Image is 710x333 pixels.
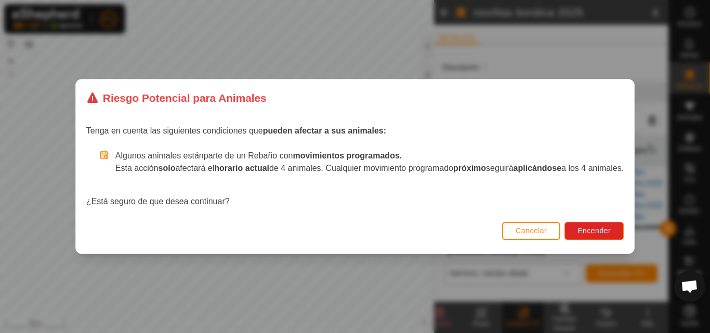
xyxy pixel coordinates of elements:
[674,271,705,302] div: Chat abierto
[577,227,611,235] span: Encender
[159,164,176,172] strong: solo
[86,126,386,135] span: Tenga en cuenta las siguientes condiciones que
[115,162,624,175] p: Esta acción afectará el de 4 animales. Cualquier movimiento programado seguirá a los 4 animales.
[516,227,547,235] span: Cancelar
[204,151,402,160] span: parte de un Rebaño con
[263,126,386,135] strong: pueden afectar a sus animales:
[514,164,561,172] strong: aplicándose
[502,222,560,240] button: Cancelar
[564,222,624,240] button: Encender
[86,90,267,106] div: Riesgo Potencial para Animales
[86,150,624,208] div: ¿Está seguro de que desea continuar?
[115,150,624,162] p: Algunos animales están
[453,164,486,172] strong: próximo
[293,151,402,160] strong: movimientos programados.
[214,164,269,172] strong: horario actual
